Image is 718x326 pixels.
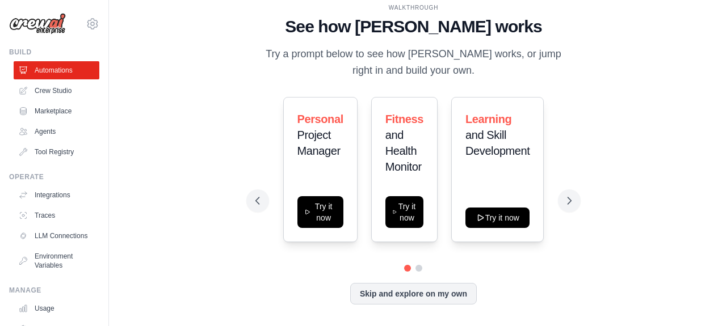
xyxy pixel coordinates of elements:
div: Build [9,48,99,57]
span: Fitness [385,113,423,125]
button: Try it now [465,208,530,228]
div: WALKTHROUGH [255,3,572,12]
span: Learning [465,113,511,125]
button: Skip and explore on my own [350,283,477,304]
a: Traces [14,206,99,225]
h1: See how [PERSON_NAME] works [255,16,572,37]
button: Try it now [385,196,423,228]
img: Logo [9,13,66,35]
a: Crew Studio [14,82,99,100]
span: and Skill Development [465,129,530,157]
a: Environment Variables [14,247,99,274]
span: Personal [297,113,343,125]
a: Integrations [14,186,99,204]
p: Try a prompt below to see how [PERSON_NAME] works, or jump right in and build your own. [255,46,572,79]
button: Try it now [297,196,343,228]
a: Automations [14,61,99,79]
span: and Health Monitor [385,129,422,173]
span: Project Manager [297,129,341,157]
div: Manage [9,286,99,295]
a: Tool Registry [14,143,99,161]
a: Marketplace [14,102,99,120]
a: Agents [14,122,99,141]
div: Operate [9,172,99,181]
a: Usage [14,299,99,317]
a: LLM Connections [14,227,99,245]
